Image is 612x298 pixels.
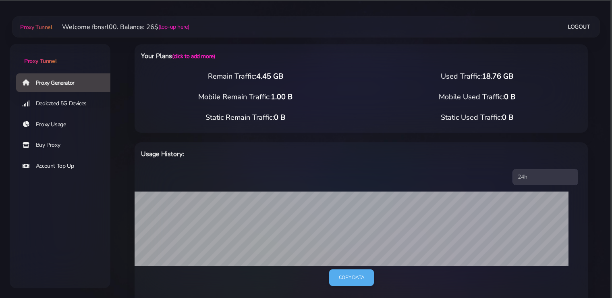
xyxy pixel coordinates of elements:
a: Proxy Tunnel [19,21,52,33]
span: Proxy Tunnel [20,23,52,31]
a: Copy data [329,269,374,286]
span: 18.76 GB [482,71,513,81]
h6: Usage History: [141,149,394,159]
div: Static Used Traffic: [361,112,593,123]
span: 1.00 B [271,92,293,102]
div: Static Remain Traffic: [130,112,361,123]
a: Proxy Tunnel [10,44,110,65]
a: (click to add more) [172,52,215,60]
a: Proxy Generator [16,73,117,92]
a: Proxy Usage [16,115,117,134]
div: Mobile Used Traffic: [361,92,593,102]
h6: Your Plans [141,51,394,61]
a: Logout [568,19,590,34]
span: Proxy Tunnel [24,57,56,65]
iframe: Webchat Widget [566,252,602,288]
a: (top-up here) [158,23,189,31]
a: Buy Proxy [16,136,117,154]
span: 0 B [274,113,285,122]
div: Used Traffic: [361,71,593,82]
div: Mobile Remain Traffic: [130,92,361,102]
li: Welcome fbnsrl00. Balance: 26$ [52,22,189,32]
span: 0 B [502,113,513,122]
span: 0 B [504,92,515,102]
a: Account Top Up [16,157,117,175]
div: Remain Traffic: [130,71,361,82]
span: 4.45 GB [256,71,283,81]
a: Dedicated 5G Devices [16,94,117,113]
